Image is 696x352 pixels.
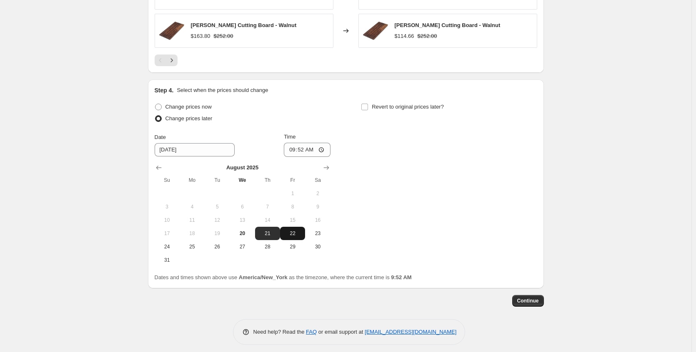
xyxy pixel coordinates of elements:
[165,104,212,110] span: Change prices now
[255,227,280,240] button: Thursday August 21 2025
[233,177,251,183] span: We
[230,227,255,240] button: Today Wednesday August 20 2025
[165,115,213,121] span: Change prices later
[395,22,501,28] span: [PERSON_NAME] Cutting Board - Walnut
[180,174,205,187] th: Monday
[255,240,280,253] button: Thursday August 28 2025
[305,227,330,240] button: Saturday August 23 2025
[155,240,180,253] button: Sunday August 24 2025
[155,86,174,94] h2: Step 4.
[418,32,437,40] strike: $252.00
[239,274,288,280] b: America/New_York
[280,200,305,213] button: Friday August 8 2025
[517,297,539,304] span: Continue
[158,243,176,250] span: 24
[283,217,302,223] span: 15
[208,217,226,223] span: 12
[166,55,178,66] button: Next
[283,243,302,250] span: 29
[233,203,251,210] span: 6
[305,213,330,227] button: Saturday August 16 2025
[308,230,327,237] span: 23
[308,243,327,250] span: 30
[230,174,255,187] th: Wednesday
[214,32,233,40] strike: $252.00
[183,230,201,237] span: 18
[183,203,201,210] span: 4
[258,230,277,237] span: 21
[155,200,180,213] button: Sunday August 3 2025
[365,329,456,335] a: [EMAIL_ADDRESS][DOMAIN_NAME]
[158,257,176,263] span: 31
[208,177,226,183] span: Tu
[155,227,180,240] button: Sunday August 17 2025
[255,200,280,213] button: Thursday August 7 2025
[230,200,255,213] button: Wednesday August 6 2025
[283,230,302,237] span: 22
[258,243,277,250] span: 28
[233,230,251,237] span: 20
[180,240,205,253] button: Monday August 25 2025
[280,213,305,227] button: Friday August 15 2025
[258,217,277,223] span: 14
[191,22,297,28] span: [PERSON_NAME] Cutting Board - Walnut
[177,86,268,94] p: Select when the prices should change
[308,177,327,183] span: Sa
[306,329,317,335] a: FAQ
[230,240,255,253] button: Wednesday August 27 2025
[183,243,201,250] span: 25
[155,174,180,187] th: Sunday
[308,190,327,197] span: 2
[308,203,327,210] span: 9
[512,295,544,307] button: Continue
[158,177,176,183] span: Su
[158,230,176,237] span: 17
[180,213,205,227] button: Monday August 11 2025
[305,200,330,213] button: Saturday August 9 2025
[208,203,226,210] span: 5
[280,240,305,253] button: Friday August 29 2025
[255,174,280,187] th: Thursday
[280,187,305,200] button: Friday August 1 2025
[208,243,226,250] span: 26
[253,329,306,335] span: Need help? Read the
[305,174,330,187] th: Saturday
[280,227,305,240] button: Friday August 22 2025
[233,217,251,223] span: 13
[372,104,444,110] span: Revert to original prices later?
[158,203,176,210] span: 3
[155,274,412,280] span: Dates and times shown above use as the timezone, where the current time is
[158,217,176,223] span: 10
[363,18,388,43] img: PP001_112.0539.134_80x.jpg
[183,217,201,223] span: 11
[230,213,255,227] button: Wednesday August 13 2025
[258,203,277,210] span: 7
[258,177,277,183] span: Th
[391,274,411,280] b: 9:52 AM
[183,177,201,183] span: Mo
[208,230,226,237] span: 19
[155,213,180,227] button: Sunday August 10 2025
[205,240,230,253] button: Tuesday August 26 2025
[283,190,302,197] span: 1
[159,18,184,43] img: PP001_112.0539.134_80x.jpg
[155,143,235,156] input: 8/20/2025
[153,162,165,174] button: Show previous month, July 2025
[255,213,280,227] button: Thursday August 14 2025
[155,55,178,66] nav: Pagination
[395,32,414,40] div: $114.66
[205,227,230,240] button: Tuesday August 19 2025
[308,217,327,223] span: 16
[155,134,166,140] span: Date
[205,200,230,213] button: Tuesday August 5 2025
[180,200,205,213] button: Monday August 4 2025
[180,227,205,240] button: Monday August 18 2025
[155,253,180,267] button: Sunday August 31 2025
[205,174,230,187] th: Tuesday
[191,32,210,40] div: $163.80
[320,162,332,174] button: Show next month, September 2025
[283,177,302,183] span: Fr
[317,329,365,335] span: or email support at
[233,243,251,250] span: 27
[205,213,230,227] button: Tuesday August 12 2025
